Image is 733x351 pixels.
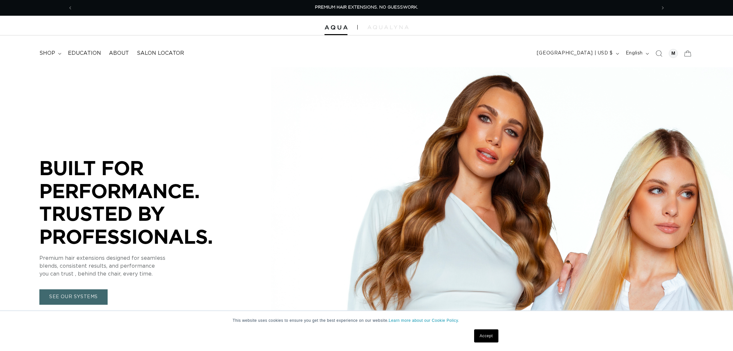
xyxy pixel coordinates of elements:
a: Salon Locator [133,46,188,61]
p: BUILT FOR PERFORMANCE. TRUSTED BY PROFESSIONALS. [39,156,236,248]
a: About [105,46,133,61]
a: Education [64,46,105,61]
span: Education [68,50,101,57]
p: This website uses cookies to ensure you get the best experience on our website. [233,318,500,323]
p: blends, consistent results, and performance [39,262,236,270]
img: aqualyna.com [367,25,408,29]
span: shop [39,50,55,57]
button: Next announcement [656,2,670,14]
p: you can trust , behind the chair, every time. [39,270,236,278]
button: English [622,47,652,60]
img: Aqua Hair Extensions [325,25,347,30]
span: Salon Locator [137,50,184,57]
summary: Search [652,46,666,61]
a: Accept [474,329,498,342]
summary: shop [35,46,64,61]
a: SEE OUR SYSTEMS [39,290,108,305]
span: English [626,50,643,57]
span: PREMIUM HAIR EXTENSIONS. NO GUESSWORK. [315,5,418,10]
p: Premium hair extensions designed for seamless [39,255,236,262]
a: Learn more about our Cookie Policy. [389,318,459,323]
span: [GEOGRAPHIC_DATA] | USD $ [537,50,613,57]
button: Previous announcement [63,2,77,14]
span: About [109,50,129,57]
button: [GEOGRAPHIC_DATA] | USD $ [533,47,622,60]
